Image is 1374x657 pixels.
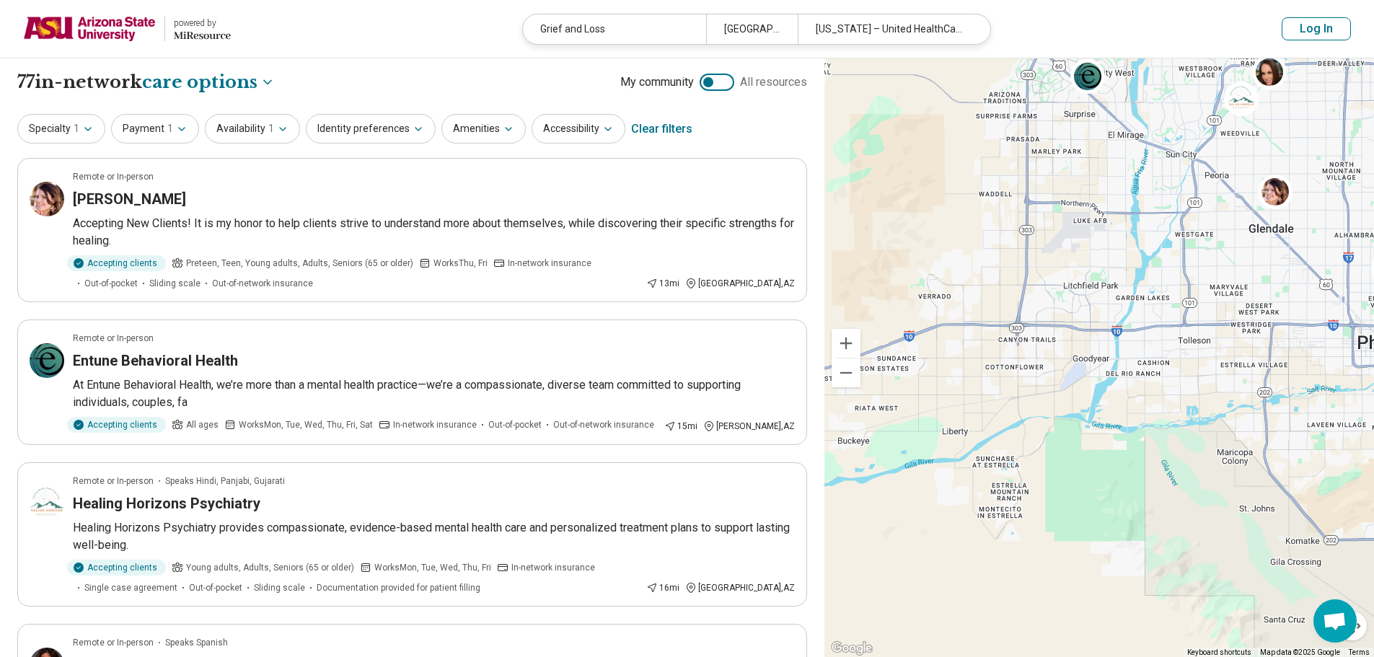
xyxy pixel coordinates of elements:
[511,561,595,574] span: In-network insurance
[374,561,491,574] span: Works Mon, Tue, Wed, Thu, Fri
[165,636,228,649] span: Speaks Spanish
[186,257,413,270] span: Preteen, Teen, Young adults, Adults, Seniors (65 or older)
[142,70,275,94] button: Care options
[832,358,860,387] button: Zoom out
[488,418,542,431] span: Out-of-pocket
[532,114,625,144] button: Accessibility
[73,350,238,371] h3: Entune Behavioral Health
[189,581,242,594] span: Out-of-pocket
[165,475,285,488] span: Speaks Hindi, Panjabi, Gujarati
[706,14,798,44] div: [GEOGRAPHIC_DATA], [GEOGRAPHIC_DATA]
[74,121,79,136] span: 1
[508,257,591,270] span: In-network insurance
[239,418,373,431] span: Works Mon, Tue, Wed, Thu, Fri, Sat
[67,560,166,576] div: Accepting clients
[631,112,692,146] div: Clear filters
[73,519,795,554] p: Healing Horizons Psychiatry provides compassionate, evidence-based mental health care and persona...
[553,418,654,431] span: Out-of-network insurance
[832,329,860,358] button: Zoom in
[111,114,199,144] button: Payment1
[17,114,105,144] button: Specialty1
[798,14,981,44] div: [US_STATE] – United HealthCare Student Resources
[23,12,231,46] a: Arizona State Universitypowered by
[1313,599,1357,643] div: Open chat
[73,189,186,209] h3: [PERSON_NAME]
[1260,648,1340,656] span: Map data ©2025 Google
[1349,648,1370,656] a: Terms (opens in new tab)
[620,74,694,91] span: My community
[646,277,679,290] div: 13 mi
[73,493,260,513] h3: Healing Horizons Psychiatry
[174,17,231,30] div: powered by
[186,561,354,574] span: Young adults, Adults, Seniors (65 or older)
[73,215,795,250] p: Accepting New Clients! It is my honor to help clients strive to understand more about themselves,...
[73,475,154,488] p: Remote or In-person
[23,12,156,46] img: Arizona State University
[306,114,436,144] button: Identity preferences
[186,418,219,431] span: All ages
[73,636,154,649] p: Remote or In-person
[84,277,138,290] span: Out-of-pocket
[685,277,795,290] div: [GEOGRAPHIC_DATA] , AZ
[433,257,488,270] span: Works Thu, Fri
[441,114,526,144] button: Amenities
[254,581,305,594] span: Sliding scale
[205,114,300,144] button: Availability1
[523,14,706,44] div: Grief and Loss
[1282,17,1351,40] button: Log In
[212,277,313,290] span: Out-of-network insurance
[67,417,166,433] div: Accepting clients
[268,121,274,136] span: 1
[149,277,201,290] span: Sliding scale
[73,332,154,345] p: Remote or In-person
[317,581,480,594] span: Documentation provided for patient filling
[73,376,795,411] p: At Entune Behavioral Health, we’re more than a mental health practice—we’re a compassionate, dive...
[740,74,807,91] span: All resources
[84,581,177,594] span: Single case agreement
[646,581,679,594] div: 16 mi
[67,255,166,271] div: Accepting clients
[703,420,795,433] div: [PERSON_NAME] , AZ
[664,420,697,433] div: 15 mi
[685,581,795,594] div: [GEOGRAPHIC_DATA] , AZ
[73,170,154,183] p: Remote or In-person
[142,70,257,94] span: care options
[167,121,173,136] span: 1
[17,70,275,94] h1: 77 in-network
[393,418,477,431] span: In-network insurance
